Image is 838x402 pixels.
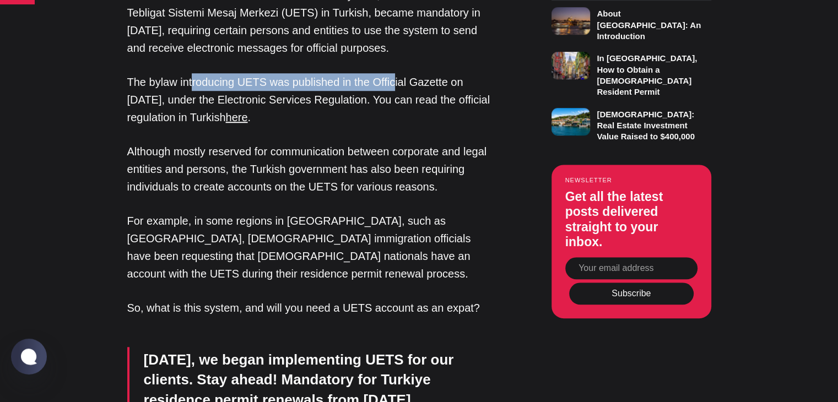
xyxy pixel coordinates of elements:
p: For example, in some regions in [GEOGRAPHIC_DATA], such as [GEOGRAPHIC_DATA], [DEMOGRAPHIC_DATA] ... [127,212,496,283]
small: Newsletter [565,177,698,183]
h3: Get all the latest posts delivered straight to your inbox. [565,189,698,250]
p: Although mostly reserved for communication between corporate and legal entities and persons, the ... [127,143,496,195]
p: The bylaw introducing UETS was published in the Official Gazette on [DATE], under the Electronic ... [127,73,496,126]
h3: [DEMOGRAPHIC_DATA]: Real Estate Investment Value Raised to $400,000 [597,110,695,142]
h3: In [GEOGRAPHIC_DATA], How to Obtain a [DEMOGRAPHIC_DATA] Resident Permit [597,53,697,96]
button: Subscribe [569,283,694,305]
input: Your email address [565,257,698,279]
a: here [225,111,247,123]
a: In [GEOGRAPHIC_DATA], How to Obtain a [DEMOGRAPHIC_DATA] Resident Permit [552,48,711,97]
h3: About [GEOGRAPHIC_DATA]: An Introduction [597,9,701,41]
a: [DEMOGRAPHIC_DATA]: Real Estate Investment Value Raised to $400,000 [552,104,711,142]
p: So, what is this system, and will you need a UETS account as an expat? [127,299,496,317]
